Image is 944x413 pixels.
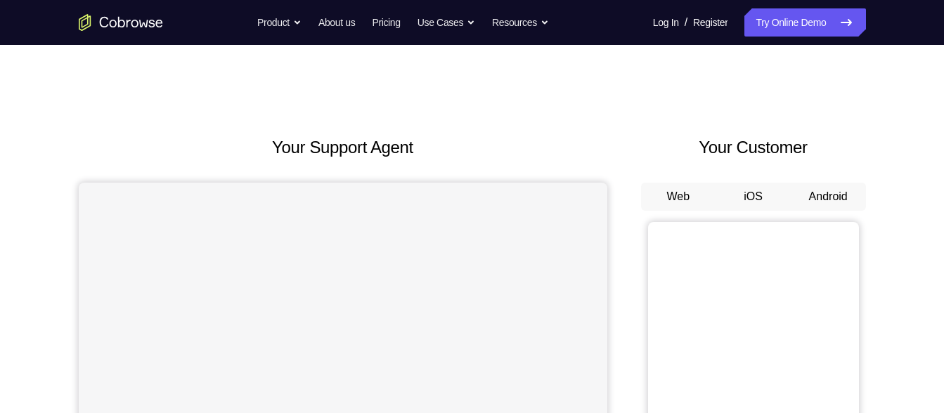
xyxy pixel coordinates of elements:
[79,135,607,160] h2: Your Support Agent
[653,8,679,37] a: Log In
[791,183,866,211] button: Android
[492,8,549,37] button: Resources
[685,14,687,31] span: /
[693,8,728,37] a: Register
[79,14,163,31] a: Go to the home page
[716,183,791,211] button: iOS
[744,8,865,37] a: Try Online Demo
[641,183,716,211] button: Web
[318,8,355,37] a: About us
[372,8,400,37] a: Pricing
[257,8,302,37] button: Product
[418,8,475,37] button: Use Cases
[641,135,866,160] h2: Your Customer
